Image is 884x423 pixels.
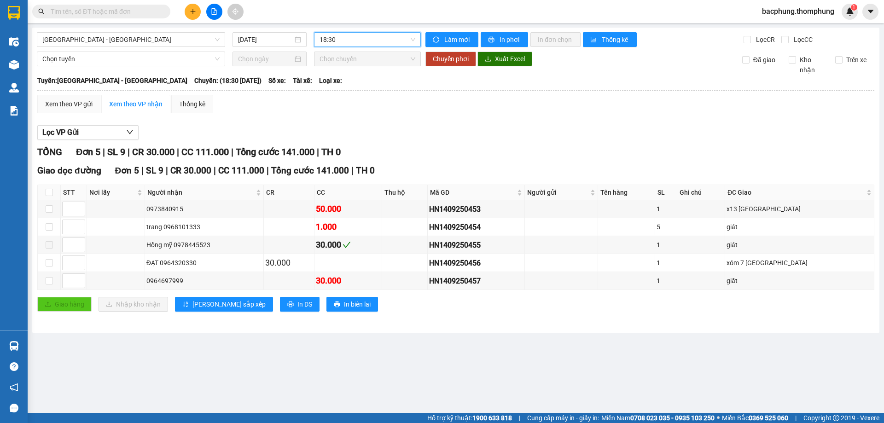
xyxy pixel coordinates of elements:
div: giát [727,240,872,250]
button: caret-down [862,4,878,20]
div: trang 0968101333 [146,222,262,232]
span: | [128,146,130,157]
div: Thống kê [179,99,205,109]
span: copyright [833,415,839,421]
span: Hỗ trợ kỹ thuật: [427,413,512,423]
button: plus [185,4,201,20]
div: HN1409250454 [429,221,523,233]
th: Ghi chú [677,185,725,200]
td: HN1409250453 [428,200,525,218]
strong: 0369 525 060 [749,414,788,422]
span: [PERSON_NAME] sắp xếp [192,299,266,309]
span: CR 30.000 [170,165,211,176]
span: plus [190,8,196,15]
div: 30.000 [316,274,380,287]
button: printerIn phơi [481,32,528,47]
span: ĐC Giao [727,187,865,197]
span: download [485,56,491,63]
div: 50.000 [316,203,380,215]
span: | [317,146,319,157]
span: CC 111.000 [181,146,229,157]
img: icon-new-feature [846,7,854,16]
span: TH 0 [321,146,341,157]
img: solution-icon [9,106,19,116]
span: | [795,413,797,423]
span: | [103,146,105,157]
span: Đã giao [750,55,779,65]
span: sort-ascending [182,301,189,308]
span: sync [433,36,441,44]
input: 14/09/2025 [238,35,293,45]
button: printerIn biên lai [326,297,378,312]
span: caret-down [867,7,875,16]
span: In phơi [500,35,521,45]
img: logo-vxr [8,6,20,20]
span: Cung cấp máy in - giấy in: [527,413,599,423]
div: HN1409250455 [429,239,523,251]
th: CR [264,185,314,200]
div: 1 [657,276,675,286]
span: Mã GD [430,187,515,197]
span: Chọn chuyến [320,52,415,66]
div: HN1409250456 [429,257,523,269]
span: Làm mới [444,35,471,45]
span: search [38,8,45,15]
span: Lọc CR [752,35,776,45]
th: STT [61,185,87,200]
div: 1 [657,258,675,268]
button: Chuyển phơi [425,52,476,66]
strong: 1900 633 818 [472,414,512,422]
span: Tổng cước 141.000 [271,165,349,176]
td: HN1409250457 [428,272,525,290]
img: warehouse-icon [9,60,19,70]
th: Thu hộ [382,185,428,200]
span: | [231,146,233,157]
span: printer [488,36,496,44]
span: In biên lai [344,299,371,309]
span: SL 9 [107,146,125,157]
span: file-add [211,8,217,15]
button: printerIn DS [280,297,320,312]
div: 5 [657,222,675,232]
td: HN1409250456 [428,254,525,272]
span: CR 30.000 [132,146,174,157]
strong: 0708 023 035 - 0935 103 250 [630,414,715,422]
span: down [126,128,134,136]
td: HN1409250455 [428,236,525,254]
th: Tên hàng [598,185,655,200]
span: Tài xế: [293,75,312,86]
span: 18:30 [320,33,415,46]
span: TỔNG [37,146,62,157]
div: HN1409250457 [429,275,523,287]
input: Chọn ngày [238,54,293,64]
button: sort-ascending[PERSON_NAME] sắp xếp [175,297,273,312]
div: 0964697999 [146,276,262,286]
span: printer [287,301,294,308]
span: message [10,404,18,412]
div: giất [727,276,872,286]
div: 1.000 [316,220,380,233]
span: Trên xe [843,55,870,65]
span: | [351,165,354,176]
button: uploadGiao hàng [37,297,92,312]
span: Kho nhận [796,55,828,75]
span: In DS [297,299,312,309]
button: Lọc VP Gửi [37,125,139,140]
span: | [267,165,269,176]
img: warehouse-icon [9,83,19,93]
div: giát [727,222,872,232]
span: Chuyến: (18:30 [DATE]) [194,75,262,86]
div: Xem theo VP gửi [45,99,93,109]
span: ⚪️ [717,416,720,420]
th: CC [314,185,382,200]
span: check [343,241,351,249]
span: Đơn 5 [115,165,140,176]
input: Tìm tên, số ĐT hoặc mã đơn [51,6,159,17]
span: Loại xe: [319,75,342,86]
span: | [177,146,179,157]
span: Lọc VP Gửi [42,127,79,138]
span: Giao dọc đường [37,165,101,176]
span: CC 111.000 [218,165,264,176]
span: Chọn tuyến [42,52,220,66]
span: Tổng cước 141.000 [236,146,314,157]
